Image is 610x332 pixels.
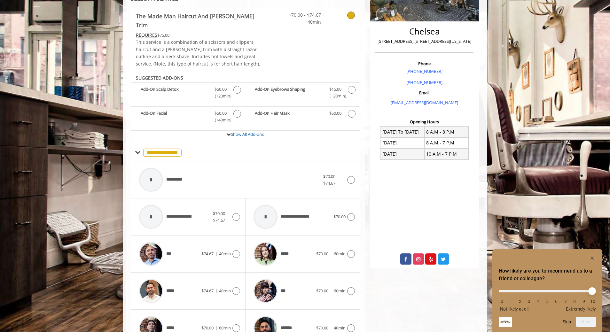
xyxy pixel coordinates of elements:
[571,299,578,304] li: 8
[375,120,473,124] h3: Opening Hours
[590,299,596,304] li: 10
[424,127,468,137] td: 8 A.M - 8 P.M
[553,299,559,304] li: 6
[377,27,472,36] h2: Chelsea
[330,251,332,257] span: |
[526,299,532,304] li: 3
[334,288,346,294] span: 60min
[424,137,468,148] td: 8 A.M - 7 P.M
[563,319,571,324] button: Skip
[255,110,323,118] b: Add-On Hair Mask
[330,325,332,331] span: |
[141,110,208,123] b: Add-On Facial
[329,110,341,117] span: $50.00
[500,306,528,312] span: Not likely at all
[215,110,227,117] span: $50.00
[219,251,231,257] span: 40min
[424,149,468,159] td: 10 A.M - 7 P.M
[535,299,542,304] li: 4
[131,72,360,131] div: The Made Man Haircut And Beard Trim Add-onS
[499,285,596,312] div: How likely are you to recommend us to a friend or colleague? Select an option from 0 to 10, with ...
[499,299,505,304] li: 0
[134,110,242,125] label: Add-On Facial
[323,174,338,186] span: $70.00 - $74.67
[330,288,332,294] span: |
[499,267,596,282] h2: How likely are you to recommend us to a friend or colleague? Select an option from 0 to 10, with ...
[136,75,183,81] b: SUGGESTED ADD-ONS
[215,288,217,294] span: |
[213,211,227,223] span: $70.00 - $74.67
[248,110,356,119] label: Add-On Hair Mask
[334,325,346,331] span: 40min
[136,12,264,29] b: The Made Man Haircut And [PERSON_NAME] Trim
[316,251,328,257] span: $70.00
[508,299,514,304] li: 1
[544,299,551,304] li: 5
[219,325,231,331] span: 60min
[316,325,328,331] span: $70.00
[283,12,321,19] span: $70.00 - $74.67
[255,86,323,99] b: Add-On Eyebrows Shaping
[231,131,264,137] a: Show All Add-ons
[326,93,345,99] span: (+20min )
[333,214,346,220] span: $70.00
[134,86,242,101] label: Add-On Scalp Detox
[211,117,230,123] span: (+40min )
[377,90,472,95] h3: Email
[201,325,214,331] span: $70.00
[588,254,596,262] button: Hide survey
[136,32,264,39] div: $75.00
[391,100,458,105] a: [EMAIL_ADDRESS][DOMAIN_NAME]
[377,61,472,66] h3: Phone
[517,299,523,304] li: 2
[562,299,569,304] li: 7
[215,251,217,257] span: |
[380,137,425,148] td: [DATE]
[316,288,328,294] span: $70.00
[380,127,425,137] td: [DATE] To [DATE]
[141,86,208,99] b: Add-On Scalp Detox
[377,38,472,45] p: [STREET_ADDRESS],[STREET_ADDRESS][US_STATE]
[248,86,356,101] label: Add-On Eyebrows Shaping
[334,251,346,257] span: 60min
[329,86,341,93] span: $15.00
[136,32,157,38] span: This service needs some Advance to be paid before we block your appointment
[201,251,214,257] span: $74.67
[219,288,231,294] span: 40min
[215,86,227,93] span: $50.00
[566,306,596,312] span: Extremely likely
[136,39,264,67] p: This service is a combination of a scissors and clippers haircut and a [PERSON_NAME] trim with a ...
[406,80,442,85] a: [PHONE_NUMBER]
[380,149,425,159] td: [DATE]
[283,19,321,26] span: 40min
[211,93,230,99] span: (+20min )
[576,317,596,327] button: Next question
[201,288,214,294] span: $74.67
[499,254,596,327] div: How likely are you to recommend us to a friend or colleague? Select an option from 0 to 10, with ...
[581,299,587,304] li: 9
[215,325,217,331] span: |
[406,68,442,74] a: [PHONE_NUMBER]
